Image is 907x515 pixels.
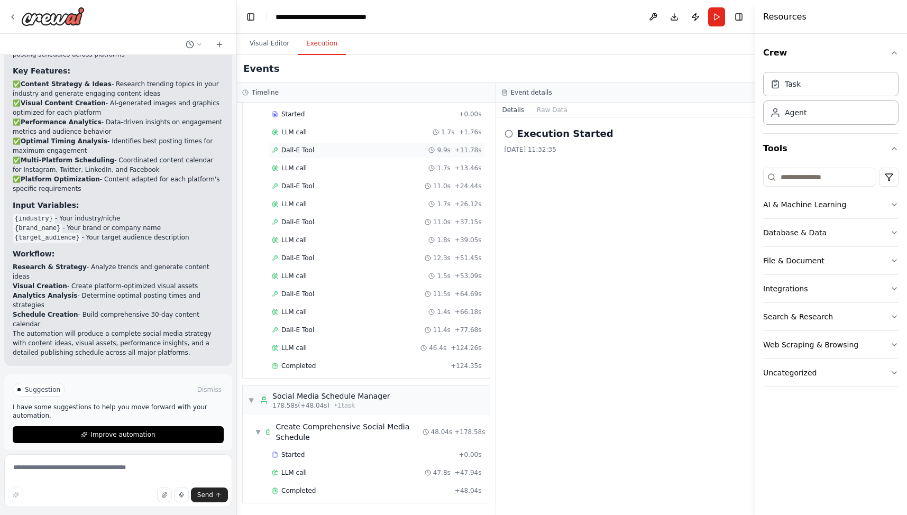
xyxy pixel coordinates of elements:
[13,292,77,299] strong: Analytics Analysis
[281,326,314,334] span: Dall-E Tool
[517,126,613,141] h2: Execution Started
[21,157,114,164] strong: Multi-Platform Scheduling
[13,233,81,243] code: {target_audience}
[281,218,314,226] span: Dall-E Tool
[13,201,79,209] strong: Input Variables:
[13,310,224,329] li: - Build comprehensive 30-day content calendar
[195,384,224,395] button: Dismiss
[437,272,450,280] span: 1.5s
[437,164,450,172] span: 1.7s
[243,61,279,76] h2: Events
[455,182,482,190] span: + 24.44s
[281,486,316,495] span: Completed
[276,421,422,443] span: Create Comprehensive Social Media Schedule
[298,33,346,55] button: Execution
[157,488,172,502] button: Upload files
[455,272,482,280] span: + 53.09s
[13,311,78,318] strong: Schedule Creation
[241,33,298,55] button: Visual Editor
[21,118,102,126] strong: Performance Analytics
[281,290,314,298] span: Dall-E Tool
[451,362,481,370] span: + 124.35s
[21,80,112,88] strong: Content Strategy & Ideas
[281,236,307,244] span: LLM call
[281,468,307,477] span: LLM call
[281,164,307,172] span: LLM call
[763,38,899,68] button: Crew
[455,254,482,262] span: + 51.45s
[272,391,390,401] div: Social Media Schedule Manager
[191,488,228,502] button: Send
[530,103,574,117] button: Raw Data
[459,450,481,459] span: + 0.00s
[276,12,395,22] nav: breadcrumb
[455,218,482,226] span: + 37.15s
[13,250,54,258] strong: Workflow:
[252,88,279,97] h3: Timeline
[281,344,307,352] span: LLM call
[243,10,258,24] button: Hide left sidebar
[25,385,60,394] span: Suggestion
[763,255,824,266] div: File & Document
[496,103,531,117] button: Details
[763,311,833,322] div: Search & Research
[437,236,450,244] span: 1.8s
[763,247,899,274] button: File & Document
[13,223,224,233] li: - Your brand or company name
[459,110,481,118] span: + 0.00s
[181,38,207,51] button: Switch to previous chat
[13,79,224,194] p: ✅ - Research trending topics in your industry and generate engaging content ideas ✅ - AI-generate...
[433,468,451,477] span: 47.8s
[763,134,899,163] button: Tools
[763,275,899,302] button: Integrations
[281,128,307,136] span: LLM call
[255,428,261,436] span: ▼
[455,200,482,208] span: + 26.12s
[763,191,899,218] button: AI & Machine Learning
[281,362,316,370] span: Completed
[8,488,23,502] button: Improve this prompt
[763,219,899,246] button: Database & Data
[763,303,899,330] button: Search & Research
[281,182,314,190] span: Dall-E Tool
[429,344,446,352] span: 46.4s
[431,428,453,436] span: 48.04s
[454,428,485,436] span: + 178.58s
[13,329,224,357] p: The automation will produce a complete social media strategy with content ideas, visual assets, p...
[21,7,85,26] img: Logo
[211,38,228,51] button: Start a new chat
[197,491,213,499] span: Send
[785,107,807,118] div: Agent
[433,182,451,190] span: 11.0s
[433,290,451,298] span: 11.5s
[763,283,808,294] div: Integrations
[13,224,62,233] code: {brand_name}
[763,227,827,238] div: Database & Data
[455,290,482,298] span: + 64.69s
[281,146,314,154] span: Dall-E Tool
[13,282,67,290] strong: Visual Creation
[763,68,899,133] div: Crew
[763,339,858,350] div: Web Scraping & Browsing
[13,233,224,242] li: - Your target audience description
[90,430,155,439] span: Improve automation
[13,403,224,420] p: I have some suggestions to help you move forward with your automation.
[763,199,846,210] div: AI & Machine Learning
[13,214,224,223] li: - Your industry/niche
[248,396,254,404] span: ▼
[763,359,899,387] button: Uncategorized
[281,450,305,459] span: Started
[334,401,355,410] span: • 1 task
[13,214,55,224] code: {industry}
[281,272,307,280] span: LLM call
[437,308,450,316] span: 1.4s
[763,11,807,23] h4: Resources
[433,254,451,262] span: 12.3s
[455,146,482,154] span: + 11.78s
[13,263,87,271] strong: Research & Strategy
[455,486,482,495] span: + 48.04s
[451,344,481,352] span: + 124.26s
[455,164,482,172] span: + 13.46s
[272,401,329,410] span: 178.58s (+48.04s)
[437,200,450,208] span: 1.7s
